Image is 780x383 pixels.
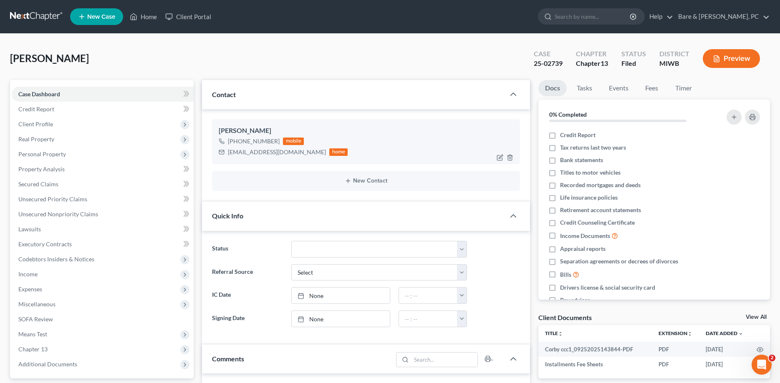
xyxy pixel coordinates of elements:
[560,168,621,177] span: Titles to motor vehicles
[18,165,65,173] span: Property Analysis
[18,360,77,368] span: Additional Documents
[399,288,457,303] input: -- : --
[228,137,280,145] div: [PHONE_NUMBER]
[560,181,641,189] span: Recorded mortgages and deeds
[560,218,635,227] span: Credit Counseling Certificate
[602,80,635,96] a: Events
[18,180,58,188] span: Secured Claims
[18,285,42,293] span: Expenses
[18,135,54,143] span: Real Property
[699,342,750,357] td: [DATE]
[534,49,563,59] div: Case
[560,131,596,139] span: Credit Report
[212,355,244,363] span: Comments
[560,283,655,292] span: Drivers license & social security card
[18,255,94,263] span: Codebtors Insiders & Notices
[18,345,48,353] span: Chapter 13
[659,49,689,59] div: District
[534,59,563,68] div: 25-02739
[706,330,743,336] a: Date Added expand_more
[538,80,567,96] a: Docs
[18,105,54,113] span: Credit Report
[621,49,646,59] div: Status
[18,330,47,338] span: Means Test
[18,225,41,233] span: Lawsuits
[560,270,571,279] span: Bills
[669,80,699,96] a: Timer
[87,14,115,20] span: New Case
[639,80,665,96] a: Fees
[652,342,699,357] td: PDF
[212,212,243,220] span: Quick Info
[228,148,326,156] div: [EMAIL_ADDRESS][DOMAIN_NAME]
[560,257,678,265] span: Separation agreements or decrees of divorces
[18,150,66,158] span: Personal Property
[560,206,641,214] span: Retirement account statements
[769,355,775,361] span: 2
[12,222,194,237] a: Lawsuits
[219,178,513,184] button: New Contact
[576,49,608,59] div: Chapter
[208,287,287,304] label: IC Date
[399,311,457,327] input: -- : --
[703,49,760,68] button: Preview
[212,90,236,98] span: Contact
[12,162,194,177] a: Property Analysis
[12,87,194,102] a: Case Dashboard
[699,357,750,372] td: [DATE]
[560,193,618,202] span: Life insurance policies
[12,102,194,117] a: Credit Report
[18,195,87,203] span: Unsecured Priority Claims
[292,288,390,303] a: None
[126,9,161,24] a: Home
[283,138,304,145] div: mobile
[659,59,689,68] div: MIWB
[12,237,194,252] a: Executory Contracts
[18,240,72,248] span: Executory Contracts
[555,9,631,24] input: Search by name...
[12,207,194,222] a: Unsecured Nonpriority Claims
[538,313,592,322] div: Client Documents
[738,331,743,336] i: expand_more
[538,342,652,357] td: Corby ccc1_09252025143844-PDF
[560,143,626,152] span: Tax returns last two years
[12,192,194,207] a: Unsecured Priority Claims
[558,331,563,336] i: unfold_more
[12,177,194,192] a: Secured Claims
[208,241,287,258] label: Status
[560,296,590,304] span: Pay advices
[560,245,606,253] span: Appraisal reports
[752,355,772,375] iframe: Intercom live chat
[329,148,348,156] div: home
[12,312,194,327] a: SOFA Review
[545,330,563,336] a: Titleunfold_more
[576,59,608,68] div: Chapter
[18,270,38,278] span: Income
[538,357,652,372] td: Installments Fee Sheets
[652,357,699,372] td: PDF
[161,9,215,24] a: Client Portal
[560,156,603,164] span: Bank statements
[292,311,390,327] a: None
[560,232,610,240] span: Income Documents
[208,264,287,281] label: Referral Source
[18,120,53,128] span: Client Profile
[746,314,767,320] a: View All
[411,353,477,367] input: Search...
[601,59,608,67] span: 13
[18,315,53,323] span: SOFA Review
[18,90,60,98] span: Case Dashboard
[621,59,646,68] div: Filed
[659,330,692,336] a: Extensionunfold_more
[549,111,587,118] strong: 0% Completed
[645,9,673,24] a: Help
[687,331,692,336] i: unfold_more
[10,52,89,64] span: [PERSON_NAME]
[208,310,287,327] label: Signing Date
[219,126,513,136] div: [PERSON_NAME]
[674,9,770,24] a: Bare & [PERSON_NAME], PC
[18,300,56,308] span: Miscellaneous
[18,210,98,218] span: Unsecured Nonpriority Claims
[570,80,599,96] a: Tasks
